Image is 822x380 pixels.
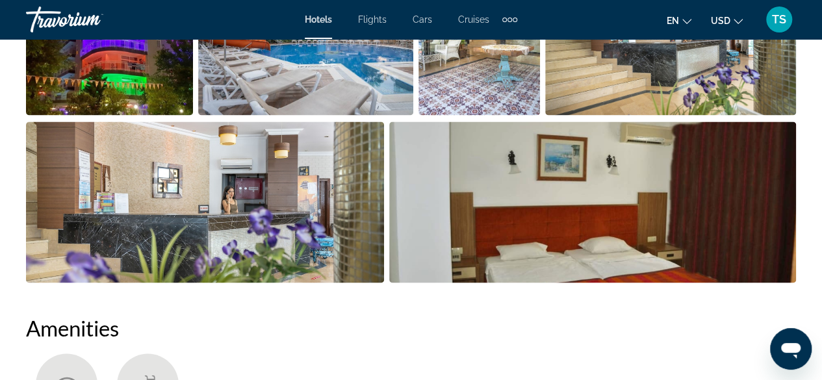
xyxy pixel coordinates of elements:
span: en [667,16,679,26]
button: Open full-screen image slider [26,121,384,283]
span: USD [711,16,730,26]
a: Travorium [26,3,156,36]
button: User Menu [762,6,796,33]
span: TS [772,13,786,26]
a: Cruises [458,14,489,25]
a: Flights [358,14,387,25]
button: Change language [667,11,691,30]
button: Extra navigation items [502,9,517,30]
button: Open full-screen image slider [389,121,796,283]
iframe: Knop om het berichtenvenster te openen [770,328,812,370]
a: Hotels [305,14,332,25]
button: Change currency [711,11,743,30]
a: Cars [413,14,432,25]
h2: Amenities [26,314,796,340]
